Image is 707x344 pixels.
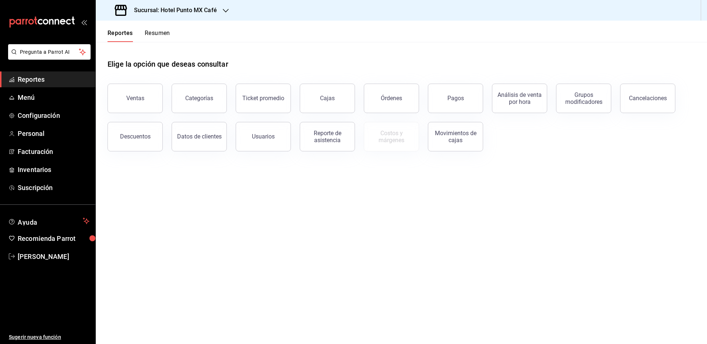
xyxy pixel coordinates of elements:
span: Personal [18,129,89,138]
button: Reporte de asistencia [300,122,355,151]
button: Ventas [108,84,163,113]
button: Órdenes [364,84,419,113]
div: Categorías [185,95,213,102]
button: open_drawer_menu [81,19,87,25]
button: Pagos [428,84,483,113]
button: Movimientos de cajas [428,122,483,151]
span: Sugerir nueva función [9,333,89,341]
button: Resumen [145,29,170,42]
span: Configuración [18,110,89,120]
button: Datos de clientes [172,122,227,151]
button: Pregunta a Parrot AI [8,44,91,60]
button: Cancelaciones [620,84,675,113]
button: Categorías [172,84,227,113]
div: Grupos modificadores [561,91,606,105]
div: Ventas [126,95,144,102]
div: Órdenes [381,95,402,102]
div: Descuentos [120,133,151,140]
button: Análisis de venta por hora [492,84,547,113]
span: Recomienda Parrot [18,234,89,243]
span: [PERSON_NAME] [18,252,89,261]
div: Reporte de asistencia [305,130,350,144]
button: Ticket promedio [236,84,291,113]
div: Análisis de venta por hora [497,91,542,105]
button: Contrata inventarios para ver este reporte [364,122,419,151]
span: Reportes [18,74,89,84]
a: Pregunta a Parrot AI [5,53,91,61]
div: navigation tabs [108,29,170,42]
div: Ticket promedio [242,95,284,102]
div: Datos de clientes [177,133,222,140]
button: Cajas [300,84,355,113]
button: Descuentos [108,122,163,151]
div: Pagos [447,95,464,102]
h1: Elige la opción que deseas consultar [108,59,228,70]
div: Cancelaciones [629,95,667,102]
span: Inventarios [18,165,89,175]
button: Reportes [108,29,133,42]
button: Usuarios [236,122,291,151]
div: Usuarios [252,133,275,140]
div: Movimientos de cajas [433,130,478,144]
div: Cajas [320,95,335,102]
span: Facturación [18,147,89,157]
span: Pregunta a Parrot AI [20,48,79,56]
span: Suscripción [18,183,89,193]
div: Costos y márgenes [369,130,414,144]
span: Menú [18,92,89,102]
span: Ayuda [18,217,80,225]
button: Grupos modificadores [556,84,611,113]
h3: Sucursal: Hotel Punto MX Café [128,6,217,15]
